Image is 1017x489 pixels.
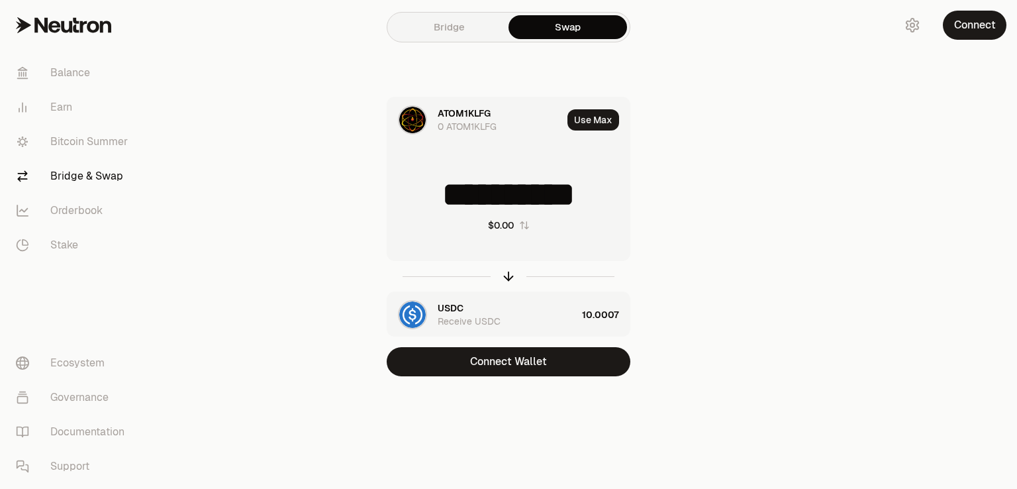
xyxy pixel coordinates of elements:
a: Earn [5,90,143,125]
div: 10.0007 [582,292,630,337]
div: USDC [438,301,463,315]
a: Balance [5,56,143,90]
a: Orderbook [5,193,143,228]
div: $0.00 [488,219,514,232]
a: Support [5,449,143,484]
div: Receive USDC [438,315,501,328]
a: Bridge & Swap [5,159,143,193]
img: ATOM1KLFG Logo [399,107,426,133]
div: ATOM1KLFG LogoATOM1KLFG0 ATOM1KLFG [387,97,562,142]
a: Governance [5,380,143,415]
img: USDC Logo [399,301,426,328]
button: Connect Wallet [387,347,630,376]
button: USDC LogoUSDCReceive USDC10.0007 [387,292,630,337]
button: $0.00 [488,219,530,232]
button: Use Max [567,109,619,131]
a: Bitcoin Summer [5,125,143,159]
div: ATOM1KLFG [438,107,491,120]
a: Ecosystem [5,346,143,380]
a: Stake [5,228,143,262]
a: Bridge [390,15,508,39]
div: USDC LogoUSDCReceive USDC [387,292,577,337]
button: Connect [943,11,1006,40]
a: Documentation [5,415,143,449]
div: 0 ATOM1KLFG [438,120,497,133]
a: Swap [508,15,627,39]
